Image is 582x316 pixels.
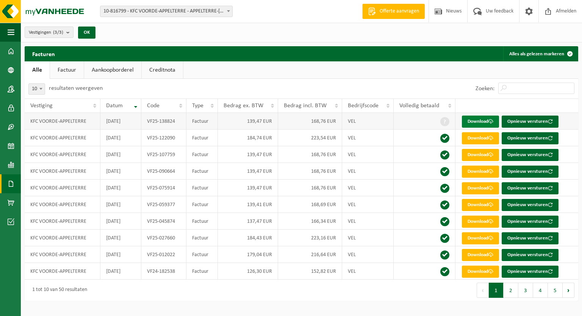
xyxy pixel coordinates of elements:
td: 166,34 EUR [278,213,342,230]
a: Download [462,132,499,144]
td: KFC VOORDE-APPELTERRE [25,246,100,263]
td: 139,47 EUR [218,180,278,196]
td: VEL [342,163,394,180]
button: Opnieuw versturen [502,266,559,278]
span: Bedrag ex. BTW [224,103,263,109]
td: [DATE] [100,246,141,263]
a: Creditnota [142,61,183,79]
td: VEL [342,196,394,213]
td: Factuur [186,213,218,230]
td: VEL [342,230,394,246]
td: VEL [342,113,394,130]
td: KFC VOORDE-APPELTERRE [25,180,100,196]
td: VEL [342,130,394,146]
td: [DATE] [100,263,141,280]
td: Factuur [186,130,218,146]
button: Opnieuw versturen [502,216,559,228]
td: 168,69 EUR [278,196,342,213]
td: KFC VOORDE-APPELTERRE [25,196,100,213]
td: VF25-122090 [141,130,186,146]
span: Code [147,103,160,109]
td: KFC VOORDE-APPELTERRE [25,146,100,163]
span: Bedrijfscode [348,103,379,109]
span: 10-816799 - KFC VOORDE-APPELTERRE - APPELTERRE-EICHEM [100,6,233,17]
td: [DATE] [100,113,141,130]
td: VF25-075914 [141,180,186,196]
td: 184,74 EUR [218,130,278,146]
td: Factuur [186,263,218,280]
a: Download [462,232,499,244]
td: VF24-182538 [141,263,186,280]
td: Factuur [186,180,218,196]
td: 126,30 EUR [218,263,278,280]
span: 10 [28,83,45,95]
td: Factuur [186,230,218,246]
label: resultaten weergeven [49,85,103,91]
td: Factuur [186,163,218,180]
td: VF25-027660 [141,230,186,246]
td: Factuur [186,146,218,163]
td: [DATE] [100,213,141,230]
span: Volledig betaald [399,103,439,109]
a: Download [462,266,499,278]
td: VF25-059377 [141,196,186,213]
td: VF25-107759 [141,146,186,163]
count: (3/3) [53,30,63,35]
button: OK [78,27,95,39]
span: Bedrag incl. BTW [284,103,327,109]
td: 168,76 EUR [278,180,342,196]
td: KFC VOORDE-APPELTERRE [25,263,100,280]
span: Vestigingen [29,27,63,38]
button: Previous [477,283,489,298]
a: Download [462,166,499,178]
button: Vestigingen(3/3) [25,27,74,38]
div: 1 tot 10 van 50 resultaten [28,283,87,297]
td: 216,64 EUR [278,246,342,263]
a: Download [462,116,499,128]
button: Opnieuw versturen [502,166,559,178]
button: Opnieuw versturen [502,199,559,211]
td: [DATE] [100,146,141,163]
td: 223,16 EUR [278,230,342,246]
td: KFC VOORDE-APPELTERRE [25,113,100,130]
td: KFC VOORDE-APPELTERRE [25,163,100,180]
td: KFC VOORDE-APPELTERRE [25,130,100,146]
td: [DATE] [100,130,141,146]
button: Alles als gelezen markeren [503,46,577,61]
td: VEL [342,213,394,230]
td: [DATE] [100,230,141,246]
button: Opnieuw versturen [502,232,559,244]
td: 168,76 EUR [278,146,342,163]
td: 168,76 EUR [278,163,342,180]
td: 223,54 EUR [278,130,342,146]
span: 10-816799 - KFC VOORDE-APPELTERRE - APPELTERRE-EICHEM [100,6,232,17]
a: Download [462,216,499,228]
td: Factuur [186,196,218,213]
td: KFC VOORDE-APPELTERRE [25,230,100,246]
button: Opnieuw versturen [502,116,559,128]
a: Download [462,199,499,211]
button: Opnieuw versturen [502,132,559,144]
a: Offerte aanvragen [362,4,425,19]
td: [DATE] [100,196,141,213]
td: 139,41 EUR [218,196,278,213]
button: 1 [489,283,504,298]
a: Download [462,182,499,194]
a: Alle [25,61,50,79]
a: Download [462,249,499,261]
button: Opnieuw versturen [502,182,559,194]
span: Datum [106,103,123,109]
button: 4 [533,283,548,298]
a: Factuur [50,61,84,79]
td: [DATE] [100,163,141,180]
td: VF25-138824 [141,113,186,130]
a: Download [462,149,499,161]
td: Factuur [186,113,218,130]
td: 168,76 EUR [278,113,342,130]
span: 10 [29,84,45,94]
td: VEL [342,180,394,196]
button: Next [563,283,574,298]
span: Vestiging [30,103,53,109]
button: 5 [548,283,563,298]
h2: Facturen [25,46,63,61]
